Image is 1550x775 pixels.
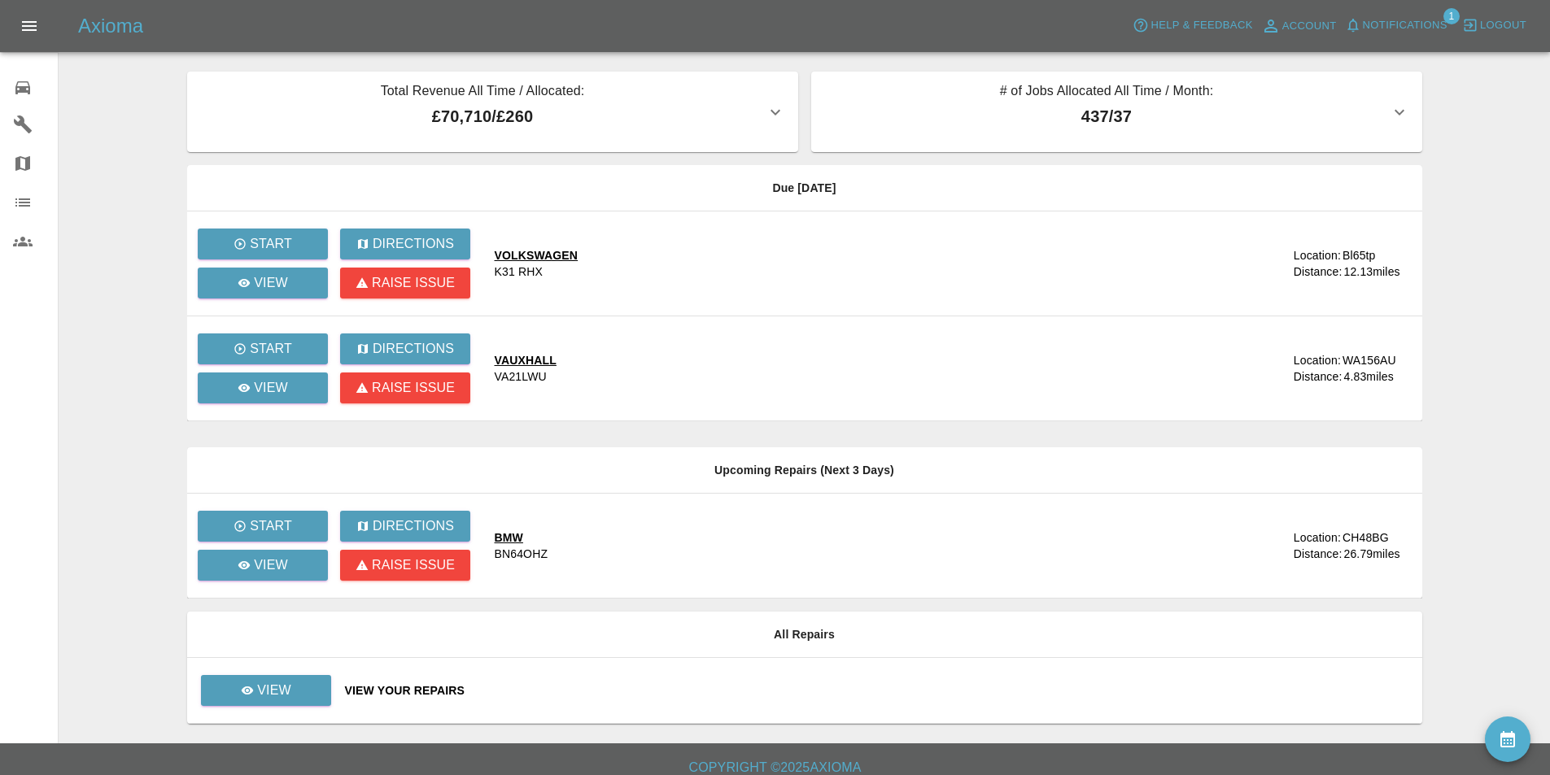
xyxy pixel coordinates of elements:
[1294,263,1343,280] div: Distance:
[340,268,470,298] button: Raise issue
[198,550,328,581] a: View
[1294,352,1341,368] div: Location:
[1343,352,1396,368] div: WA156AU
[1344,263,1409,280] div: 12.13 miles
[495,368,547,385] div: VA21LWU
[371,555,454,575] p: Raise issue
[200,81,766,104] p: Total Revenue All Time / Allocated:
[1129,13,1256,38] button: Help & Feedback
[372,516,453,536] p: Directions
[1294,247,1341,263] div: Location:
[198,229,328,259] button: Start
[340,229,470,259] button: Directions
[254,273,288,293] p: View
[250,339,292,359] p: Start
[1282,17,1337,36] span: Account
[1344,368,1409,385] div: 4.83 miles
[372,234,453,254] p: Directions
[495,263,543,280] div: K31 RHX
[340,333,470,364] button: Directions
[371,273,454,293] p: Raise issue
[250,516,292,536] p: Start
[1480,16,1526,35] span: Logout
[495,352,557,368] div: VAUXHALL
[1222,529,1408,562] a: Location:CH48BGDistance:26.79miles
[250,234,292,254] p: Start
[187,72,798,152] button: Total Revenue All Time / Allocated:£70,710/£260
[1341,13,1452,38] button: Notifications
[495,352,1210,385] a: VAUXHALLVA21LWU
[1222,352,1408,385] a: Location:WA156AUDistance:4.83miles
[1294,529,1341,546] div: Location:
[345,682,1409,699] a: View Your Repairs
[198,511,328,542] button: Start
[10,7,49,46] button: Open drawer
[187,612,1422,658] th: All Repairs
[1294,368,1343,385] div: Distance:
[340,511,470,542] button: Directions
[201,675,331,706] a: View
[495,529,548,546] div: BMW
[1344,546,1409,562] div: 26.79 miles
[495,529,1210,562] a: BMWBN64OHZ
[340,372,470,403] button: Raise issue
[1363,16,1447,35] span: Notifications
[1485,716,1530,762] button: availability
[495,546,548,562] div: BN64OHZ
[1294,546,1343,562] div: Distance:
[1343,247,1376,263] div: Bl65tp
[495,247,1210,280] a: VOLKSWAGENK31 RHX
[1150,16,1252,35] span: Help & Feedback
[200,683,332,696] a: View
[824,81,1390,104] p: # of Jobs Allocated All Time / Month:
[1343,529,1389,546] div: CH48BG
[198,268,328,298] a: View
[372,339,453,359] p: Directions
[495,247,579,263] div: VOLKSWAGEN
[1458,13,1530,38] button: Logout
[254,555,288,575] p: View
[811,72,1422,152] button: # of Jobs Allocated All Time / Month:437/37
[1443,8,1460,24] span: 1
[1222,247,1408,280] a: Location:Bl65tpDistance:12.13miles
[824,104,1390,128] p: 437 / 37
[254,378,288,398] p: View
[187,447,1422,494] th: Upcoming Repairs (Next 3 Days)
[78,13,143,39] h5: Axioma
[1257,13,1341,39] a: Account
[198,372,328,403] a: View
[371,378,454,398] p: Raise issue
[187,165,1422,211] th: Due [DATE]
[198,333,328,364] button: Start
[340,550,470,581] button: Raise issue
[257,681,291,700] p: View
[200,104,766,128] p: £70,710 / £260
